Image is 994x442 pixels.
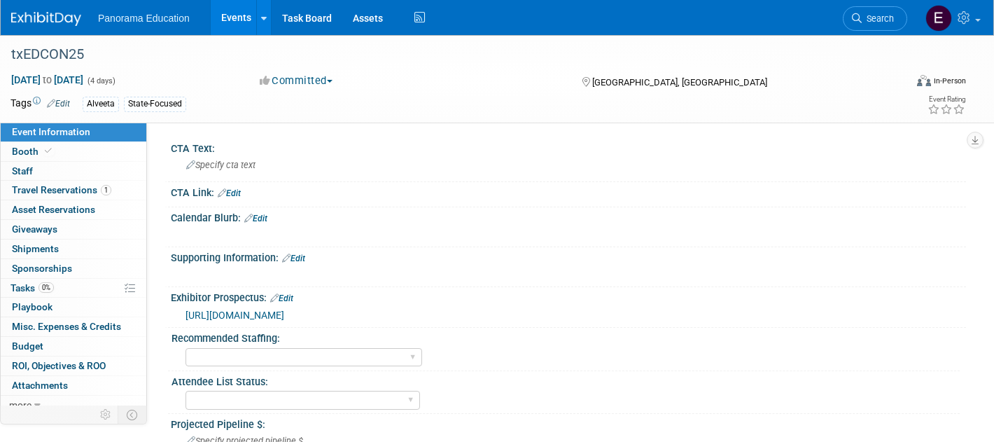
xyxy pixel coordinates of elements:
span: 0% [38,282,54,293]
div: Recommended Staffing: [171,328,960,345]
div: CTA Link: [171,182,966,200]
span: (4 days) [86,76,115,85]
a: Sponsorships [1,259,146,278]
a: Staff [1,162,146,181]
td: Personalize Event Tab Strip [94,406,118,424]
a: Search [843,6,907,31]
span: Specify cta text [186,160,255,170]
span: Misc. Expenses & Credits [12,321,121,332]
i: Booth reservation complete [45,147,52,155]
a: Edit [270,293,293,303]
span: Panorama Education [98,13,190,24]
span: to [41,74,54,85]
div: txEDCON25 [6,42,885,67]
div: State-Focused [124,97,186,111]
div: Exhibitor Prospectus: [171,287,966,305]
span: Asset Reservations [12,204,95,215]
span: Search [862,13,894,24]
span: Tasks [10,282,54,293]
span: ROI, Objectives & ROO [12,360,106,371]
span: Attachments [12,380,68,391]
button: Committed [255,74,338,88]
a: Misc. Expenses & Credits [1,317,146,336]
a: Event Information [1,123,146,141]
img: Format-Inperson.png [917,75,931,86]
a: Giveaways [1,220,146,239]
span: Budget [12,340,43,352]
a: Attachments [1,376,146,395]
span: Event Information [12,126,90,137]
a: more [1,396,146,415]
span: Playbook [12,301,52,312]
a: Edit [282,254,305,263]
div: Event Format [825,73,967,94]
span: Sponsorships [12,263,72,274]
a: Edit [244,214,267,223]
td: Tags [10,96,70,112]
span: Travel Reservations [12,184,111,195]
span: 1 [101,185,111,195]
span: more [9,399,31,410]
a: Edit [218,188,241,198]
span: [DATE] [DATE] [10,74,84,86]
a: Shipments [1,240,146,258]
a: Booth [1,142,146,161]
a: Edit [47,99,70,109]
div: CTA Text: [171,138,966,156]
div: Alveeta [83,97,119,111]
a: Asset Reservations [1,200,146,219]
td: Toggle Event Tabs [118,406,147,424]
a: Budget [1,337,146,356]
a: [URL][DOMAIN_NAME] [185,310,284,321]
span: Giveaways [12,223,57,235]
a: Playbook [1,298,146,317]
div: Attendee List Status: [171,371,960,389]
span: Shipments [12,243,59,254]
a: ROI, Objectives & ROO [1,357,146,375]
a: Travel Reservations1 [1,181,146,200]
span: Booth [12,146,55,157]
div: Event Rating [927,96,965,103]
span: [GEOGRAPHIC_DATA], [GEOGRAPHIC_DATA] [592,77,767,88]
img: ExhibitDay [11,12,81,26]
img: External Events Calendar [925,5,952,32]
div: Supporting Information: [171,247,966,265]
span: Staff [12,165,33,177]
div: Projected Pipeline $: [171,414,966,431]
div: Calendar Blurb: [171,207,966,226]
div: In-Person [933,76,966,86]
a: Tasks0% [1,279,146,298]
